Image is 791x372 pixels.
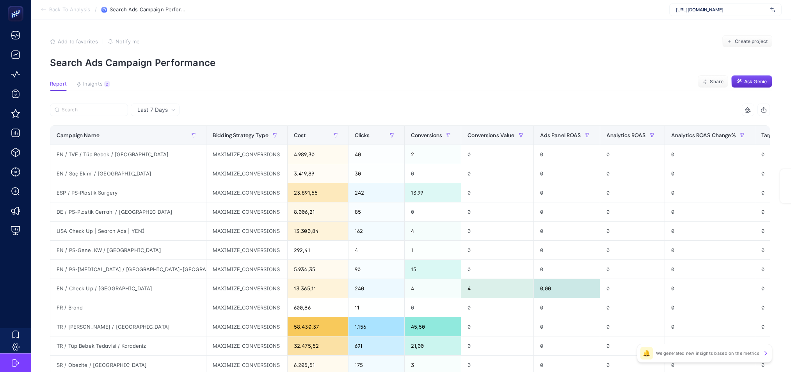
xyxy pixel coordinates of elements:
[534,279,600,298] div: 0,00
[206,260,287,279] div: MAXIMIZE_CONVERSIONS
[534,183,600,202] div: 0
[770,6,775,14] img: svg%3e
[104,81,110,87] div: 2
[405,336,461,355] div: 21,00
[665,260,755,279] div: 0
[50,38,98,45] button: Add to favorites
[50,260,206,279] div: EN / PS-[MEDICAL_DATA] / [GEOGRAPHIC_DATA]-[GEOGRAPHIC_DATA]
[665,317,755,336] div: 0
[294,132,306,138] span: Cost
[461,202,533,221] div: 0
[405,279,461,298] div: 4
[206,145,287,164] div: MAXIMIZE_CONVERSIONS
[665,279,755,298] div: 0
[50,164,206,183] div: EN / Saç Ekimi / [GEOGRAPHIC_DATA]
[405,298,461,317] div: 0
[534,164,600,183] div: 0
[405,222,461,240] div: 4
[348,317,404,336] div: 1.156
[600,164,665,183] div: 0
[50,317,206,336] div: TR / [PERSON_NAME] / [GEOGRAPHIC_DATA]
[461,145,533,164] div: 0
[665,183,755,202] div: 0
[206,336,287,355] div: MAXIMIZE_CONVERSIONS
[213,132,268,138] span: Bidding Strategy Type
[461,279,533,298] div: 4
[62,107,123,113] input: Search
[534,222,600,240] div: 0
[50,81,67,87] span: Report
[534,260,600,279] div: 0
[461,260,533,279] div: 0
[50,241,206,259] div: EN / PS-Genel KW / [GEOGRAPHIC_DATA]
[534,298,600,317] div: 0
[461,183,533,202] div: 0
[348,202,404,221] div: 85
[534,317,600,336] div: 0
[348,222,404,240] div: 162
[665,222,755,240] div: 0
[600,222,665,240] div: 0
[288,279,348,298] div: 13.365,11
[735,38,768,45] span: Create project
[110,7,188,13] span: Search Ads Campaign Performance
[288,183,348,202] div: 23.891,55
[540,132,581,138] span: Ads Panel ROAS
[665,241,755,259] div: 0
[348,279,404,298] div: 240
[348,145,404,164] div: 40
[206,317,287,336] div: MAXIMIZE_CONVERSIONS
[355,132,370,138] span: Clicks
[348,164,404,183] div: 30
[676,7,767,13] span: [URL][DOMAIN_NAME]
[348,260,404,279] div: 90
[288,298,348,317] div: 600,86
[288,241,348,259] div: 292,41
[665,336,755,355] div: 0
[95,6,97,13] span: /
[206,222,287,240] div: MAXIMIZE_CONVERSIONS
[50,57,772,68] p: Search Ads Campaign Performance
[665,202,755,221] div: 0
[606,132,646,138] span: Analytics ROAS
[50,183,206,202] div: ESP / PS-Plastik Surgery
[600,317,665,336] div: 0
[206,241,287,259] div: MAXIMIZE_CONVERSIONS
[288,317,348,336] div: 58.430,37
[288,202,348,221] div: 8.006,21
[50,145,206,164] div: EN / IVF / Tüp Bebek / [GEOGRAPHIC_DATA]
[116,38,140,45] span: Notify me
[600,202,665,221] div: 0
[288,222,348,240] div: 13.300,84
[348,336,404,355] div: 691
[405,183,461,202] div: 13,99
[665,164,755,183] div: 0
[600,279,665,298] div: 0
[288,145,348,164] div: 4.989,30
[600,241,665,259] div: 0
[461,222,533,240] div: 0
[50,202,206,221] div: DE / PS-Plastik Cerrahi / [GEOGRAPHIC_DATA]
[348,183,404,202] div: 242
[137,106,168,114] span: Last 7 Days
[50,222,206,240] div: USA Check Up | Search Ads | YENİ
[206,183,287,202] div: MAXIMIZE_CONVERSIONS
[467,132,514,138] span: Conversions Value
[206,164,287,183] div: MAXIMIZE_CONVERSIONS
[665,298,755,317] div: 0
[50,279,206,298] div: EN / Check Up / [GEOGRAPHIC_DATA]
[744,79,767,85] span: Ask Genie
[411,132,443,138] span: Conversions
[461,298,533,317] div: 0
[722,35,772,48] button: Create project
[206,202,287,221] div: MAXIMIZE_CONVERSIONS
[405,241,461,259] div: 1
[600,183,665,202] div: 0
[206,279,287,298] div: MAXIMIZE_CONVERSIONS
[405,260,461,279] div: 15
[405,145,461,164] div: 2
[206,298,287,317] div: MAXIMIZE_CONVERSIONS
[710,79,723,85] span: Share
[405,202,461,221] div: 0
[600,336,665,355] div: 0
